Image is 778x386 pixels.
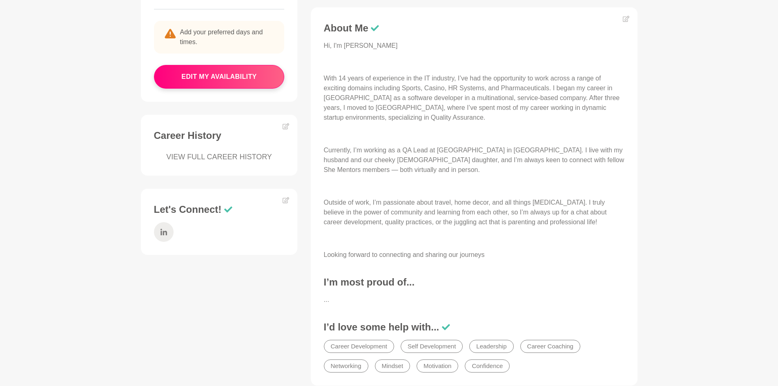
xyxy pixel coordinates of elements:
a: VIEW FULL CAREER HISTORY [154,152,285,163]
h3: I’d love some help with... [324,321,624,333]
p: With 14 years of experience in the IT industry, I’ve had the opportunity to work across a range o... [324,74,624,123]
p: Add your preferred days and times. [154,21,285,54]
a: LinkedIn [154,222,174,242]
h3: Let's Connect! [154,203,285,216]
p: Looking forward to connecting and sharing our journeys [324,250,624,260]
p: Currently, I’m working as a QA Lead at [GEOGRAPHIC_DATA] in [GEOGRAPHIC_DATA]. I live with my hus... [324,145,624,175]
button: edit my availability [154,65,285,89]
p: Outside of work, I’m passionate about travel, home decor, and all things [MEDICAL_DATA]. I truly ... [324,198,624,227]
p: ... [324,295,624,305]
p: Hi, I'm [PERSON_NAME] [324,41,624,51]
h3: I’m most proud of... [324,276,624,288]
h3: About Me [324,22,624,34]
h3: Career History [154,129,285,142]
